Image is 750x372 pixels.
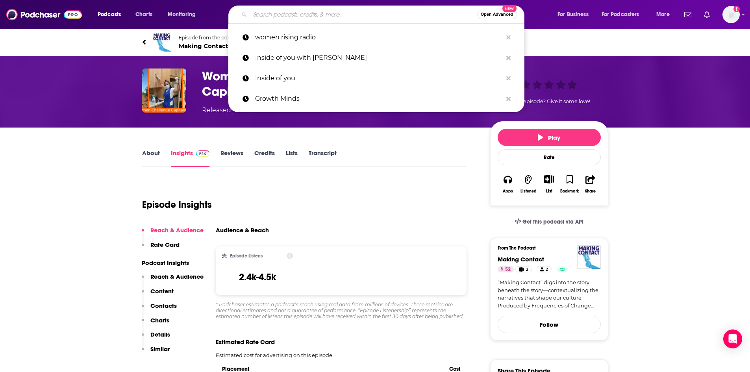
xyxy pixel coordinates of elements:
[498,255,544,263] a: Making Contact
[216,352,467,358] p: Estimated cost for advertising on this episode.
[539,170,559,198] div: Show More ButtonList
[92,8,131,21] button: open menu
[6,7,82,22] img: Podchaser - Follow, Share and Rate Podcasts
[520,189,537,194] div: Listened
[228,89,524,109] a: Growth Minds
[255,27,502,48] p: women rising radio
[216,226,269,234] h3: Audience & Reach
[522,218,583,225] span: Get this podcast via API
[722,6,740,23] img: User Profile
[585,189,596,194] div: Share
[142,287,174,302] button: Content
[552,8,598,21] button: open menu
[142,199,212,211] h1: Episode Insights
[135,9,152,20] span: Charts
[179,42,245,50] span: Making Contact
[142,33,608,52] a: Making ContactEpisode from the podcastMaking Contact52
[651,8,680,21] button: open menu
[498,170,518,198] button: Apps
[701,8,713,21] a: Show notifications dropdown
[560,189,579,194] div: Bookmark
[171,149,210,167] a: InsightsPodchaser Pro
[286,149,298,167] a: Lists
[722,6,740,23] span: Logged in as gbrussel
[216,302,467,319] div: * Podchaser estimates a podcast’s reach using real data from millions of devices. These metrics a...
[681,8,694,21] a: Show notifications dropdown
[220,149,243,167] a: Reviews
[546,189,552,194] div: List
[602,9,639,20] span: For Podcasters
[498,279,601,309] a: “Making Contact” digs into the story beneath the story—contextualizing the narratives that shape ...
[150,302,177,309] p: Contacts
[518,170,539,198] button: Listened
[98,9,121,20] span: Podcasts
[723,329,742,348] div: Open Intercom Messenger
[546,266,548,274] span: 2
[142,273,204,287] button: Reach & Audience
[537,266,552,272] a: 2
[152,33,171,52] img: Making Contact
[142,316,169,331] button: Charts
[142,68,186,113] img: Women Rising Radio: Women Challenge Capitalism
[168,9,196,20] span: Monitoring
[722,6,740,23] button: Show profile menu
[502,5,517,12] span: New
[498,149,601,165] div: Rate
[196,150,210,157] img: Podchaser Pro
[508,98,590,104] span: Good episode? Give it some love!
[577,245,601,269] img: Making Contact
[228,48,524,68] a: Inside of you with [PERSON_NAME]
[250,8,477,21] input: Search podcasts, credits, & more...
[142,331,170,345] button: Details
[150,316,169,324] p: Charts
[202,68,478,99] h3: Women Rising Radio: Women Challenge Capitalism
[130,8,157,21] a: Charts
[142,241,180,255] button: Rate Card
[150,241,180,248] p: Rate Card
[477,10,517,19] button: Open AdvancedNew
[498,266,514,272] a: 52
[541,175,557,183] button: Show More Button
[150,331,170,338] p: Details
[503,189,513,194] div: Apps
[236,6,532,24] div: Search podcasts, credits, & more...
[498,316,601,333] button: Follow
[216,338,275,346] span: Estimated Rate Card
[150,345,170,353] p: Similar
[498,245,594,251] h3: From The Podcast
[202,105,252,115] div: Released [DATE]
[309,149,337,167] a: Transcript
[557,9,589,20] span: For Business
[498,129,601,146] button: Play
[559,170,580,198] button: Bookmark
[596,8,651,21] button: open menu
[228,68,524,89] a: Inside of you
[505,266,511,274] span: 52
[179,35,245,41] span: Episode from the podcast
[142,259,204,267] p: Podcast Insights
[255,89,502,109] p: Growth Minds
[733,6,740,12] svg: Add a profile image
[515,266,531,272] a: 2
[142,149,160,167] a: About
[239,271,276,283] h3: 2.4k-4.5k
[526,266,528,274] span: 2
[150,287,174,295] p: Content
[255,48,502,68] p: Inside of you with Michael Rosenbaum
[580,170,600,198] button: Share
[150,273,204,280] p: Reach & Audience
[150,226,204,234] p: Reach & Audience
[255,68,502,89] p: Inside of you
[656,9,670,20] span: More
[142,302,177,316] button: Contacts
[230,253,263,259] h2: Episode Listens
[142,345,170,360] button: Similar
[538,134,560,141] span: Play
[481,13,513,17] span: Open Advanced
[228,27,524,48] a: women rising radio
[142,226,204,241] button: Reach & Audience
